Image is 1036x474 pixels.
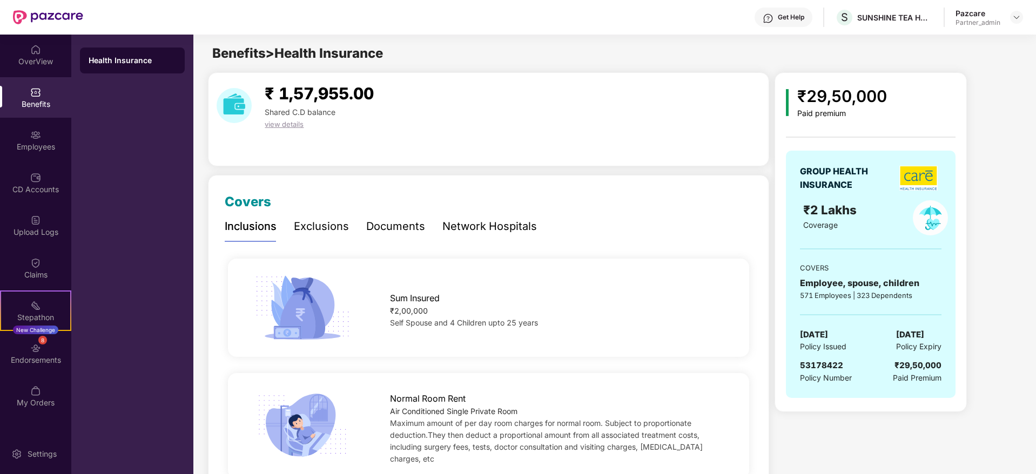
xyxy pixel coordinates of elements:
[803,220,838,229] span: Coverage
[893,372,941,384] span: Paid Premium
[30,44,41,55] img: svg+xml;base64,PHN2ZyBpZD0iSG9tZSIgeG1sbnM9Imh0dHA6Ly93d3cudzMub3JnLzIwMDAvc3ZnIiB3aWR0aD0iMjAiIG...
[390,392,466,405] span: Normal Room Rent
[841,11,848,24] span: S
[265,120,304,128] span: view details
[390,318,538,327] span: Self Spouse and 4 Children upto 25 years
[225,194,271,209] span: Covers
[38,336,47,344] div: 8
[13,10,83,24] img: New Pazcare Logo
[800,262,941,273] div: COVERS
[894,359,941,372] div: ₹29,50,000
[30,385,41,396] img: svg+xml;base64,PHN2ZyBpZD0iTXlfT3JkZXJzIiBkYXRhLW5hbWU9Ik15IE9yZGVycyIgeG1sbnM9Imh0dHA6Ly93d3cudz...
[1012,13,1021,22] img: svg+xml;base64,PHN2ZyBpZD0iRHJvcGRvd24tMzJ4MzIiIHhtbG5zPSJodHRwOi8vd3d3LnczLm9yZy8yMDAwL3N2ZyIgd2...
[956,18,1000,27] div: Partner_admin
[390,292,440,305] span: Sum Insured
[13,326,58,334] div: New Challenge
[800,360,843,370] span: 53178422
[763,13,773,24] img: svg+xml;base64,PHN2ZyBpZD0iSGVscC0zMngzMiIgeG1sbnM9Imh0dHA6Ly93d3cudzMub3JnLzIwMDAvc3ZnIiB3aWR0aD...
[1,312,70,323] div: Stepathon
[800,165,894,192] div: GROUP HEALTH INSURANCE
[366,218,425,235] div: Documents
[913,200,948,235] img: policyIcon
[217,88,252,123] img: download
[857,12,933,23] div: SUNSHINE TEA HOUSE PRIVATE LIMITED
[956,8,1000,18] div: Pazcare
[30,87,41,98] img: svg+xml;base64,PHN2ZyBpZD0iQmVuZWZpdHMiIHhtbG5zPSJodHRwOi8vd3d3LnczLm9yZy8yMDAwL3N2ZyIgd2lkdGg9Ij...
[786,89,789,116] img: icon
[251,272,353,343] img: icon
[89,55,176,66] div: Health Insurance
[896,341,941,353] span: Policy Expiry
[442,218,537,235] div: Network Hospitals
[30,215,41,226] img: svg+xml;base64,PHN2ZyBpZD0iVXBsb2FkX0xvZ3MiIGRhdGEtbmFtZT0iVXBsb2FkIExvZ3MiIHhtbG5zPSJodHRwOi8vd3...
[800,276,941,290] div: Employee, spouse, children
[30,172,41,183] img: svg+xml;base64,PHN2ZyBpZD0iQ0RfQWNjb3VudHMiIGRhdGEtbmFtZT0iQ0QgQWNjb3VudHMiIHhtbG5zPSJodHRwOi8vd3...
[390,305,726,317] div: ₹2,00,000
[800,373,852,382] span: Policy Number
[30,258,41,268] img: svg+xml;base64,PHN2ZyBpZD0iQ2xhaW0iIHhtbG5zPSJodHRwOi8vd3d3LnczLm9yZy8yMDAwL3N2ZyIgd2lkdGg9IjIwIi...
[30,343,41,354] img: svg+xml;base64,PHN2ZyBpZD0iRW5kb3JzZW1lbnRzIiB4bWxucz0iaHR0cDovL3d3dy53My5vcmcvMjAwMC9zdmciIHdpZH...
[800,328,828,341] span: [DATE]
[803,202,860,217] span: ₹2 Lakhs
[390,418,703,463] span: Maximum amount of per day room charges for normal room. Subject to proportionate deduction.They t...
[24,449,60,459] div: Settings
[30,130,41,140] img: svg+xml;base64,PHN2ZyBpZD0iRW1wbG95ZWVzIiB4bWxucz0iaHR0cDovL3d3dy53My5vcmcvMjAwMC9zdmciIHdpZHRoPS...
[294,218,349,235] div: Exclusions
[778,13,804,22] div: Get Help
[212,45,383,61] span: Benefits > Health Insurance
[251,390,353,461] img: icon
[797,109,887,118] div: Paid premium
[797,84,887,109] div: ₹29,50,000
[265,107,335,117] span: Shared C.D balance
[11,449,22,459] img: svg+xml;base64,PHN2ZyBpZD0iU2V0dGluZy0yMHgyMCIgeG1sbnM9Imh0dHA6Ly93d3cudzMub3JnLzIwMDAvc3ZnIiB3aW...
[800,290,941,301] div: 571 Employees | 323 Dependents
[265,84,374,103] span: ₹ 1,57,955.00
[800,341,846,353] span: Policy Issued
[30,300,41,311] img: svg+xml;base64,PHN2ZyB4bWxucz0iaHR0cDovL3d3dy53My5vcmcvMjAwMC9zdmciIHdpZHRoPSIyMSIgaGVpZ2h0PSIyMC...
[225,218,277,235] div: Inclusions
[390,405,726,417] div: Air Conditioned Single Private Room
[899,166,938,191] img: insurerLogo
[896,328,924,341] span: [DATE]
